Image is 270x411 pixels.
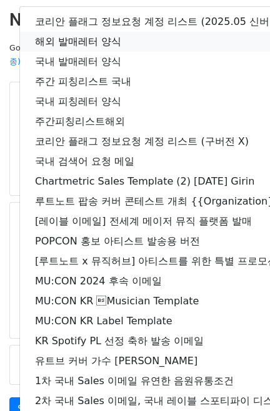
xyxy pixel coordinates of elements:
iframe: Chat Widget [207,351,270,411]
small: Google Sheet: [9,43,168,67]
h2: New Campaign [9,9,261,31]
